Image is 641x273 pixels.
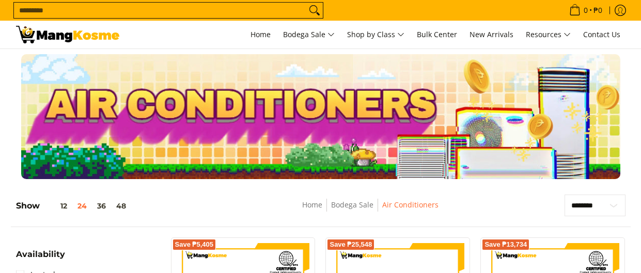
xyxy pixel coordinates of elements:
[582,7,589,14] span: 0
[417,29,457,39] span: Bulk Center
[592,7,604,14] span: ₱0
[283,28,335,41] span: Bodega Sale
[330,242,372,248] span: Save ₱25,548
[130,21,626,49] nav: Main Menu
[526,28,571,41] span: Resources
[278,21,340,49] a: Bodega Sale
[521,21,576,49] a: Resources
[583,29,620,39] span: Contact Us
[566,5,605,16] span: •
[251,29,271,39] span: Home
[226,199,513,222] nav: Breadcrumbs
[40,202,72,210] button: 12
[382,200,439,210] a: Air Conditioners
[331,200,373,210] a: Bodega Sale
[92,202,111,210] button: 36
[306,3,323,18] button: Search
[342,21,410,49] a: Shop by Class
[16,250,65,266] summary: Open
[16,250,65,259] span: Availability
[245,21,276,49] a: Home
[16,26,119,43] img: Bodega Sale Aircon l Mang Kosme: Home Appliances Warehouse Sale
[412,21,462,49] a: Bulk Center
[302,200,322,210] a: Home
[470,29,513,39] span: New Arrivals
[484,242,527,248] span: Save ₱13,734
[72,202,92,210] button: 24
[464,21,519,49] a: New Arrivals
[578,21,626,49] a: Contact Us
[16,201,131,211] h5: Show
[175,242,214,248] span: Save ₱5,405
[111,202,131,210] button: 48
[347,28,404,41] span: Shop by Class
